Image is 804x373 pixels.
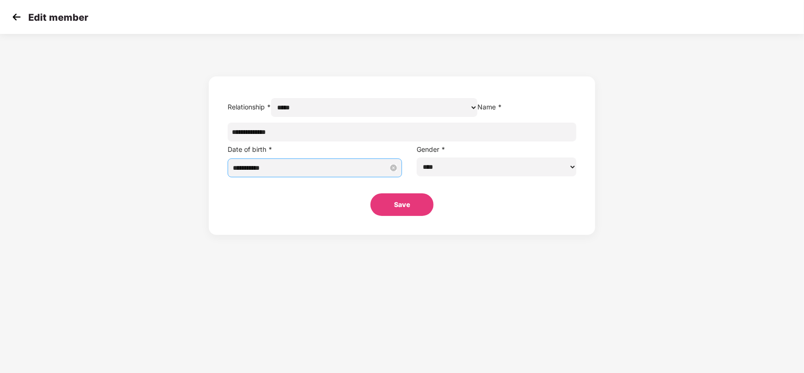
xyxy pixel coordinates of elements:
[417,145,445,153] label: Gender *
[228,145,272,153] label: Date of birth *
[228,103,271,111] label: Relationship *
[390,165,397,171] span: close-circle
[28,12,88,23] p: Edit member
[370,193,434,216] button: Save
[477,103,502,111] label: Name *
[9,10,24,24] img: svg+xml;base64,PHN2ZyB4bWxucz0iaHR0cDovL3d3dy53My5vcmcvMjAwMC9zdmciIHdpZHRoPSIzMCIgaGVpZ2h0PSIzMC...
